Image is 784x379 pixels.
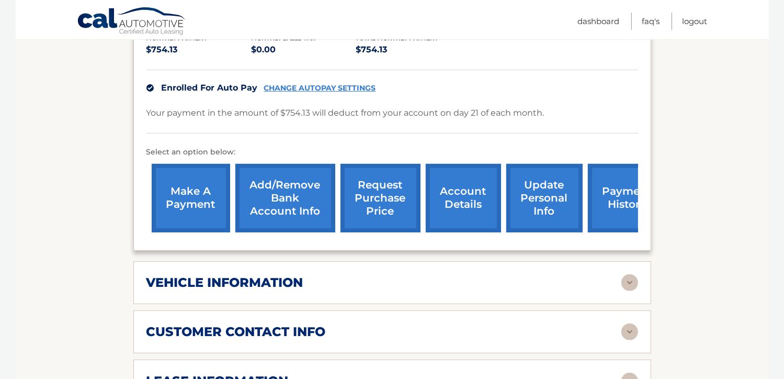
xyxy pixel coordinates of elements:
a: account details [426,164,501,232]
p: $754.13 [146,42,252,57]
img: accordion-rest.svg [621,274,638,291]
p: $754.13 [356,42,461,57]
a: request purchase price [340,164,421,232]
a: update personal info [506,164,583,232]
span: Enrolled For Auto Pay [162,83,258,93]
img: check.svg [146,84,154,92]
p: Select an option below: [146,146,638,159]
a: CHANGE AUTOPAY SETTINGS [264,84,376,93]
p: Your payment in the amount of $754.13 will deduct from your account on day 21 of each month. [146,106,544,120]
a: Logout [683,13,708,30]
h2: vehicle information [146,275,303,291]
a: FAQ's [642,13,660,30]
h2: customer contact info [146,324,326,340]
a: Cal Automotive [77,7,187,37]
a: Dashboard [578,13,620,30]
a: Add/Remove bank account info [235,164,335,232]
a: payment history [588,164,666,232]
img: accordion-rest.svg [621,324,638,340]
p: $0.00 [251,42,356,57]
a: make a payment [152,164,230,232]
